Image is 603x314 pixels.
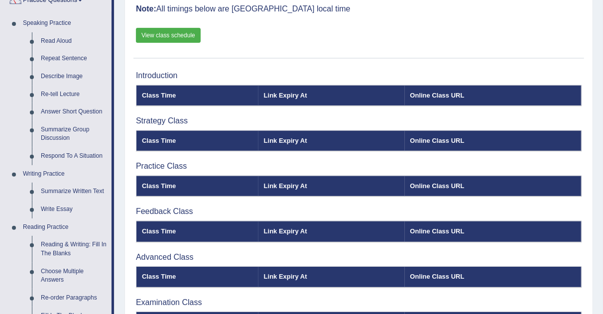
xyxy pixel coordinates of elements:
h3: Strategy Class [136,116,582,125]
th: Online Class URL [405,176,582,197]
h3: Examination Class [136,298,582,307]
h3: Practice Class [136,162,582,171]
th: Class Time [136,176,258,197]
th: Link Expiry At [258,176,405,197]
a: Repeat Sentence [36,50,112,68]
a: Writing Practice [18,165,112,183]
th: Online Class URL [405,130,582,151]
a: Speaking Practice [18,14,112,32]
h3: All timings below are [GEOGRAPHIC_DATA] local time [136,4,582,13]
th: Class Time [136,130,258,151]
th: Link Expiry At [258,85,405,106]
h3: Advanced Class [136,253,582,262]
th: Class Time [136,221,258,242]
th: Class Time [136,85,258,106]
a: Summarize Group Discussion [36,121,112,147]
th: Online Class URL [405,221,582,242]
a: Respond To A Situation [36,147,112,165]
a: Answer Short Question [36,103,112,121]
a: Reading & Writing: Fill In The Blanks [36,236,112,262]
th: Online Class URL [405,85,582,106]
th: Link Expiry At [258,130,405,151]
h3: Introduction [136,71,582,80]
th: Online Class URL [405,267,582,288]
a: Summarize Written Text [36,183,112,201]
a: Reading Practice [18,218,112,236]
a: Describe Image [36,68,112,86]
th: Link Expiry At [258,221,405,242]
a: Re-order Paragraphs [36,289,112,307]
a: Choose Multiple Answers [36,263,112,289]
a: Re-tell Lecture [36,86,112,104]
h3: Feedback Class [136,207,582,216]
a: View class schedule [136,28,201,43]
a: Read Aloud [36,32,112,50]
th: Class Time [136,267,258,288]
th: Link Expiry At [258,267,405,288]
a: Write Essay [36,201,112,218]
b: Note: [136,4,156,13]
